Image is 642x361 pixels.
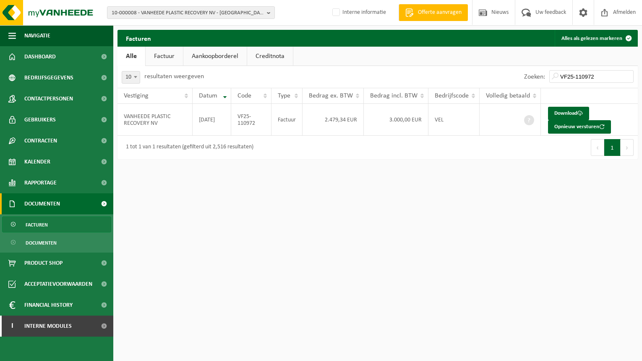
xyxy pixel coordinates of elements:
[24,109,56,130] span: Gebruikers
[604,139,621,156] button: 1
[24,130,57,151] span: Contracten
[24,316,72,337] span: Interne modules
[24,253,63,274] span: Product Shop
[364,104,428,136] td: 3.000,00 EUR
[183,47,247,66] a: Aankoopborderel
[24,295,73,316] span: Financial History
[237,92,251,99] span: Code
[144,73,204,80] label: resultaten weergeven
[146,47,183,66] a: Factuur
[26,235,57,251] span: Documenten
[24,151,50,172] span: Kalender
[24,67,73,88] span: Bedrijfsgegevens
[117,47,145,66] a: Alle
[435,92,469,99] span: Bedrijfscode
[416,8,464,17] span: Offerte aanvragen
[122,140,253,155] div: 1 tot 1 van 1 resultaten (gefilterd uit 2,516 resultaten)
[122,71,140,83] span: 10
[24,172,57,193] span: Rapportage
[247,47,293,66] a: Creditnota
[199,92,217,99] span: Datum
[331,6,386,19] label: Interne informatie
[26,217,48,233] span: Facturen
[112,7,264,19] span: 10-000008 - VANHEEDE PLASTIC RECOVERY NV - [GEOGRAPHIC_DATA]
[24,88,73,109] span: Contactpersonen
[231,104,271,136] td: VF25-110972
[548,107,589,120] a: Download
[117,104,193,136] td: VANHEEDE PLASTIC RECOVERY NV
[8,316,16,337] span: I
[2,216,111,232] a: Facturen
[399,4,468,21] a: Offerte aanvragen
[303,104,364,136] td: 2.479,34 EUR
[107,6,275,19] button: 10-000008 - VANHEEDE PLASTIC RECOVERY NV - [GEOGRAPHIC_DATA]
[621,139,634,156] button: Next
[24,46,56,67] span: Dashboard
[24,25,50,46] span: Navigatie
[555,30,637,47] button: Alles als gelezen markeren
[278,92,290,99] span: Type
[428,104,480,136] td: VEL
[524,74,545,80] label: Zoeken:
[486,92,530,99] span: Volledig betaald
[271,104,303,136] td: Factuur
[24,274,92,295] span: Acceptatievoorwaarden
[370,92,418,99] span: Bedrag incl. BTW
[193,104,231,136] td: [DATE]
[548,120,611,134] button: Opnieuw versturen
[24,193,60,214] span: Documenten
[2,235,111,250] a: Documenten
[309,92,353,99] span: Bedrag ex. BTW
[122,71,140,84] span: 10
[591,139,604,156] button: Previous
[117,30,159,46] h2: Facturen
[124,92,149,99] span: Vestiging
